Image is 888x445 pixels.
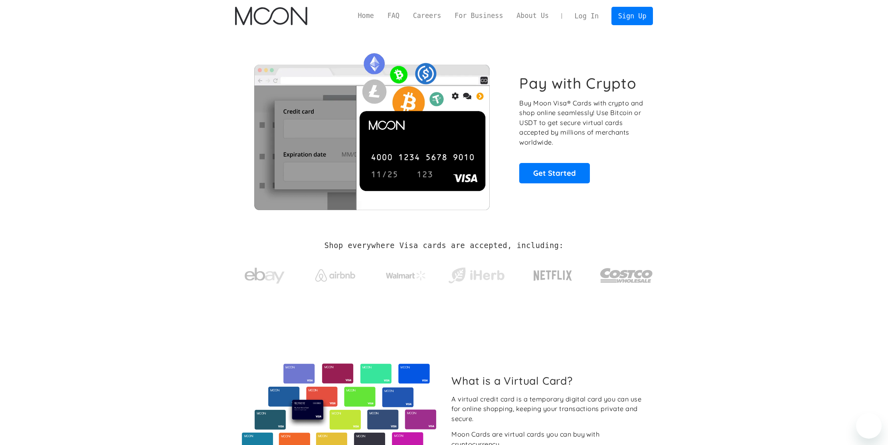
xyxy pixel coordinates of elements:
[315,269,355,282] img: Airbnb
[568,7,605,25] a: Log In
[451,394,647,424] div: A virtual credit card is a temporary digital card you can use for online shopping, keeping your t...
[381,11,406,21] a: FAQ
[510,11,556,21] a: About Us
[324,241,564,250] h2: Shop everywhere Visa cards are accepted, including:
[519,74,637,92] h1: Pay with Crypto
[451,374,647,387] h2: What is a Virtual Card?
[386,271,426,280] img: Walmart
[235,7,307,25] img: Moon Logo
[447,265,506,286] img: iHerb
[376,263,435,284] a: Walmart
[856,413,882,439] iframe: Button to launch messaging window
[406,11,448,21] a: Careers
[235,7,307,25] a: home
[533,266,573,286] img: Netflix
[448,11,510,21] a: For Business
[519,163,590,183] a: Get Started
[519,98,644,147] p: Buy Moon Visa® Cards with crypto and shop online seamlessly! Use Bitcoin or USDT to get secure vi...
[245,263,285,288] img: ebay
[235,255,295,292] a: ebay
[611,7,653,25] a: Sign Up
[600,252,653,294] a: Costco
[517,258,589,290] a: Netflix
[235,48,508,210] img: Moon Cards let you spend your crypto anywhere Visa is accepted.
[305,261,365,286] a: Airbnb
[447,257,506,290] a: iHerb
[351,11,381,21] a: Home
[600,260,653,290] img: Costco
